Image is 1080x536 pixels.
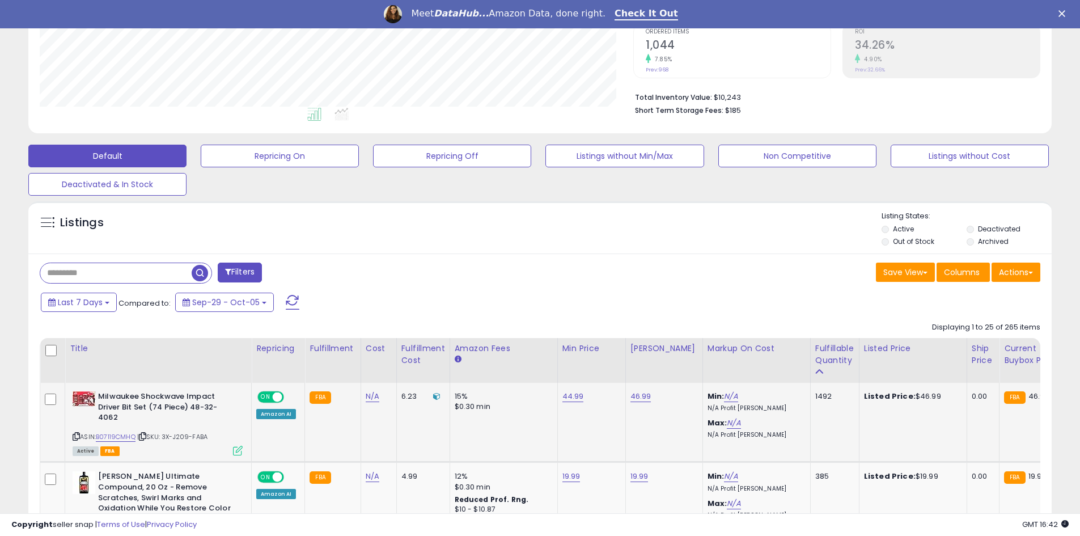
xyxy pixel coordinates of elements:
div: Amazon AI [256,489,296,499]
b: Listed Price: [864,471,916,482]
a: B07119CMHQ [96,432,135,442]
a: N/A [366,471,379,482]
small: Prev: 32.66% [855,66,885,73]
li: $10,243 [635,90,1032,103]
span: Compared to: [118,298,171,309]
div: Amazon AI [256,409,296,419]
div: Meet Amazon Data, done right. [411,8,605,19]
div: Fulfillable Quantity [815,343,854,366]
div: [PERSON_NAME] [630,343,698,354]
span: ON [259,392,273,402]
div: seller snap | | [11,520,197,530]
span: Sep-29 - Oct-05 [192,297,260,308]
small: FBA [1004,471,1025,484]
b: Max: [708,417,727,428]
small: 4.90% [860,55,882,64]
button: Listings without Min/Max [545,145,704,167]
div: Fulfillment [310,343,355,354]
div: 385 [815,471,850,482]
b: Min: [708,391,725,402]
h5: Listings [60,215,104,231]
a: N/A [724,391,738,402]
b: Total Inventory Value: [635,92,712,102]
b: Milwaukee Shockwave Impact Driver Bit Set (74 Piece) 48-32-4062 [98,391,236,426]
div: $19.99 [864,471,958,482]
a: Check It Out [615,8,678,20]
div: $46.99 [864,391,958,402]
p: Listing States: [882,211,1052,222]
span: All listings currently available for purchase on Amazon [73,446,99,456]
div: Markup on Cost [708,343,806,354]
img: 41MQjsOM4qL._SL40_.jpg [73,471,95,494]
div: Listed Price [864,343,962,354]
div: $0.30 min [455,402,549,412]
div: 1492 [815,391,850,402]
span: ROI [855,29,1040,35]
small: Amazon Fees. [455,354,461,365]
label: Active [893,224,914,234]
div: Cost [366,343,392,354]
div: Min Price [562,343,621,354]
div: Current Buybox Price [1004,343,1062,366]
div: Fulfillment Cost [401,343,445,366]
div: Close [1058,10,1070,17]
small: FBA [1004,391,1025,404]
span: FBA [100,446,120,456]
b: Listed Price: [864,391,916,402]
div: 6.23 [401,391,441,402]
span: | SKU: 3X-J209-FABA [137,432,207,441]
div: Amazon Fees [455,343,553,354]
button: Deactivated & In Stock [28,173,187,196]
button: Actions [992,263,1040,282]
small: Prev: 968 [646,66,668,73]
button: Listings without Cost [891,145,1049,167]
b: Min: [708,471,725,482]
div: Title [70,343,247,354]
b: Reduced Prof. Rng. [455,495,529,504]
p: N/A Profit [PERSON_NAME] [708,485,802,493]
a: N/A [366,391,379,402]
a: 19.99 [630,471,649,482]
span: OFF [282,392,300,402]
div: 0.00 [972,471,990,482]
div: 15% [455,391,549,402]
h2: 34.26% [855,39,1040,54]
img: 61nFqGOSYxL._SL40_.jpg [73,391,95,406]
small: FBA [310,391,331,404]
p: N/A Profit [PERSON_NAME] [708,404,802,412]
strong: Copyright [11,519,53,530]
i: DataHub... [434,8,489,19]
a: N/A [727,498,740,509]
span: OFF [282,472,300,482]
a: 44.99 [562,391,584,402]
button: Default [28,145,187,167]
small: 7.85% [651,55,672,64]
a: N/A [724,471,738,482]
div: $0.30 min [455,482,549,492]
span: 19.99 [1028,471,1047,482]
span: $185 [725,105,741,116]
b: Short Term Storage Fees: [635,105,723,115]
b: Max: [708,498,727,509]
div: 4.99 [401,471,441,482]
div: 12% [455,471,549,482]
img: Profile image for Georgie [384,5,402,23]
th: The percentage added to the cost of goods (COGS) that forms the calculator for Min & Max prices. [702,338,810,383]
button: Non Competitive [718,145,876,167]
a: Terms of Use [97,519,145,530]
label: Archived [978,237,1009,246]
button: Save View [876,263,935,282]
div: ASIN: [73,391,243,454]
small: FBA [310,471,331,484]
a: 19.99 [562,471,581,482]
span: Last 7 Days [58,297,103,308]
h2: 1,044 [646,39,831,54]
a: Privacy Policy [147,519,197,530]
button: Filters [218,263,262,282]
span: ON [259,472,273,482]
button: Repricing On [201,145,359,167]
label: Deactivated [978,224,1020,234]
button: Repricing Off [373,145,531,167]
div: 0.00 [972,391,990,402]
span: Ordered Items [646,29,831,35]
